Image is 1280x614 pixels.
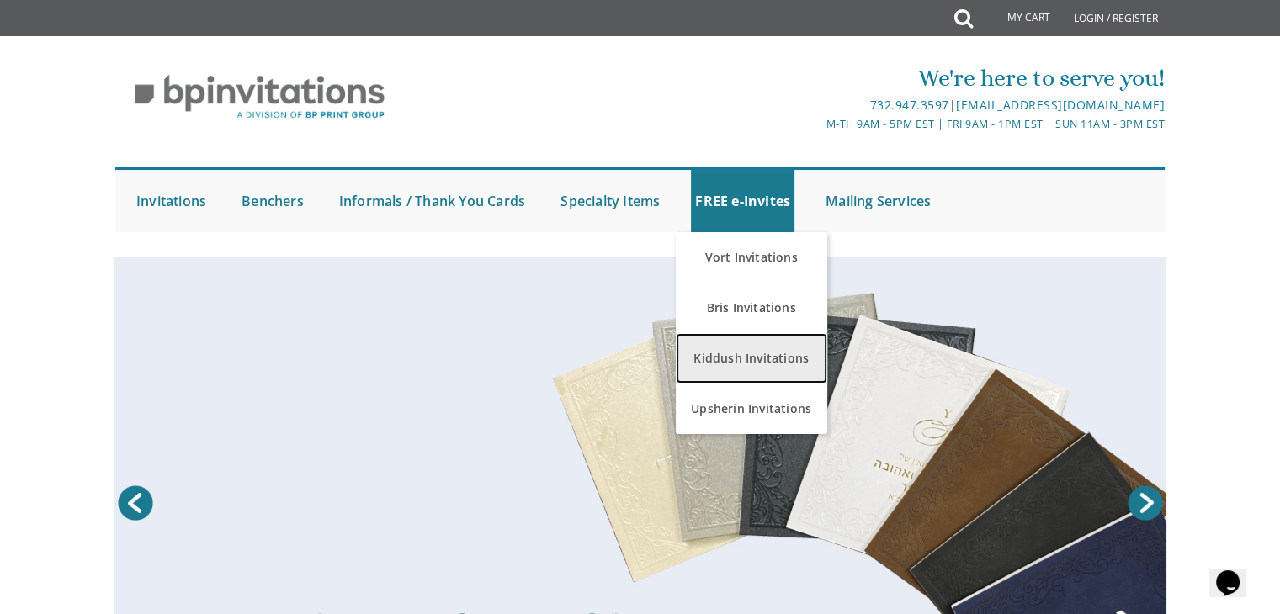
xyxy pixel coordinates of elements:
[132,170,210,232] a: Invitations
[466,61,1165,95] div: We're here to serve you!
[115,62,404,132] img: BP Invitation Loft
[1124,482,1166,524] a: Next
[676,232,827,283] a: Vort Invitations
[676,333,827,384] a: Kiddush Invitations
[1209,547,1263,597] iframe: chat widget
[676,384,827,434] a: Upsherin Invitations
[335,170,529,232] a: Informals / Thank You Cards
[971,2,1062,35] a: My Cart
[691,170,794,232] a: FREE e-Invites
[237,170,308,232] a: Benchers
[956,97,1165,113] a: [EMAIL_ADDRESS][DOMAIN_NAME]
[556,170,664,232] a: Specialty Items
[466,95,1165,115] div: |
[676,283,827,333] a: Bris Invitations
[869,97,948,113] a: 732.947.3597
[821,170,935,232] a: Mailing Services
[466,115,1165,133] div: M-Th 9am - 5pm EST | Fri 9am - 1pm EST | Sun 11am - 3pm EST
[114,482,157,524] a: Prev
